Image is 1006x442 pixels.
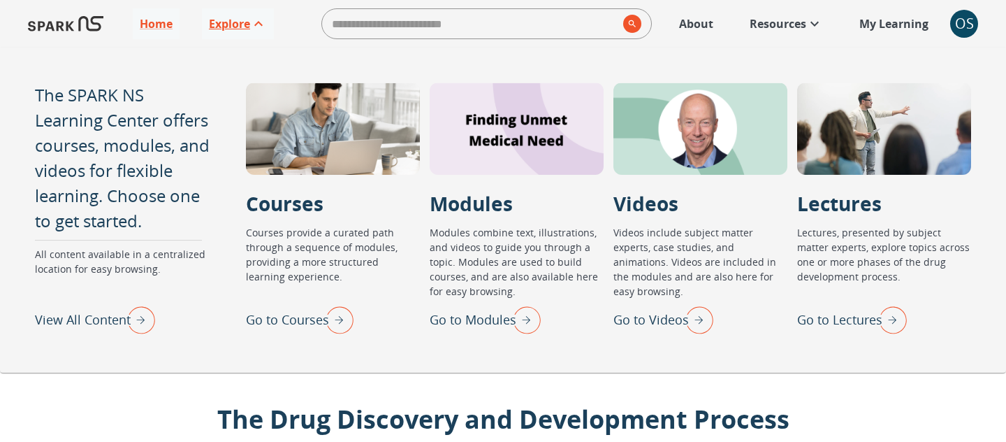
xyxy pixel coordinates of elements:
img: Logo of SPARK at Stanford [28,7,103,41]
p: Explore [209,15,250,32]
img: right arrow [506,301,541,338]
p: Modules combine text, illustrations, and videos to guide you through a topic. Modules are used to... [430,225,604,301]
p: Go to Lectures [797,311,882,329]
a: About [672,8,720,39]
div: Videos [613,83,787,175]
p: Go to Videos [613,311,689,329]
p: The SPARK NS Learning Center offers courses, modules, and videos for flexible learning. Choose on... [35,83,211,234]
p: Videos [613,189,678,218]
button: account of current user [950,10,978,38]
p: Lectures [797,189,882,218]
button: search [618,9,641,38]
a: Explore [202,8,274,39]
p: Resources [750,15,806,32]
div: Lectures [797,83,971,175]
div: Go to Modules [430,301,541,338]
p: Videos include subject matter experts, case studies, and animations. Videos are included in the m... [613,225,787,301]
p: Go to Courses [246,311,329,329]
div: Go to Lectures [797,301,907,338]
div: View All Content [35,301,155,338]
p: The Drug Discovery and Development Process [166,401,840,439]
img: right arrow [120,301,155,338]
p: All content available in a centralized location for easy browsing. [35,247,211,301]
p: Home [140,15,173,32]
p: My Learning [859,15,928,32]
div: Go to Videos [613,301,713,338]
img: right arrow [872,301,907,338]
p: Go to Modules [430,311,516,329]
div: Go to Courses [246,301,353,338]
a: Resources [743,8,830,39]
p: Lectures, presented by subject matter experts, explore topics across one or more phases of the dr... [797,225,971,301]
img: right arrow [678,301,713,338]
a: Home [133,8,180,39]
a: My Learning [852,8,936,39]
div: Modules [430,83,604,175]
p: View All Content [35,311,131,329]
p: Courses provide a curated path through a sequence of modules, providing a more structured learnin... [246,225,420,301]
p: About [679,15,713,32]
p: Courses [246,189,323,218]
p: Modules [430,189,513,218]
img: right arrow [319,301,353,338]
div: OS [950,10,978,38]
div: Courses [246,83,420,175]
